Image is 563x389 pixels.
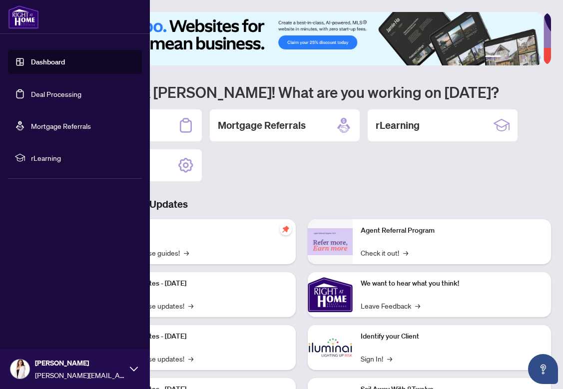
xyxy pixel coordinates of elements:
[8,5,39,29] img: logo
[528,354,558,384] button: Open asap
[10,360,29,379] img: Profile Icon
[308,325,353,370] img: Identify your Client
[415,300,420,311] span: →
[361,278,544,289] p: We want to hear what you think!
[308,228,353,256] img: Agent Referral Program
[105,331,288,342] p: Platform Updates - [DATE]
[52,12,544,65] img: Slide 0
[361,353,392,364] a: Sign In!→
[361,247,408,258] a: Check it out!→
[52,82,551,101] h1: Welcome back [PERSON_NAME]! What are you working on [DATE]?
[105,225,288,236] p: Self-Help
[31,152,135,163] span: rLearning
[485,55,501,59] button: 1
[35,358,125,369] span: [PERSON_NAME]
[537,55,541,59] button: 6
[529,55,533,59] button: 5
[280,223,292,235] span: pushpin
[31,89,81,98] a: Deal Processing
[218,118,306,132] h2: Mortgage Referrals
[387,353,392,364] span: →
[361,225,544,236] p: Agent Referral Program
[505,55,509,59] button: 2
[521,55,525,59] button: 4
[35,370,125,381] span: [PERSON_NAME][EMAIL_ADDRESS][DOMAIN_NAME]
[188,353,193,364] span: →
[31,121,91,130] a: Mortgage Referrals
[376,118,420,132] h2: rLearning
[188,300,193,311] span: →
[361,300,420,311] a: Leave Feedback→
[403,247,408,258] span: →
[513,55,517,59] button: 3
[184,247,189,258] span: →
[52,197,551,211] h3: Brokerage & Industry Updates
[31,57,65,66] a: Dashboard
[361,331,544,342] p: Identify your Client
[105,278,288,289] p: Platform Updates - [DATE]
[308,272,353,317] img: We want to hear what you think!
